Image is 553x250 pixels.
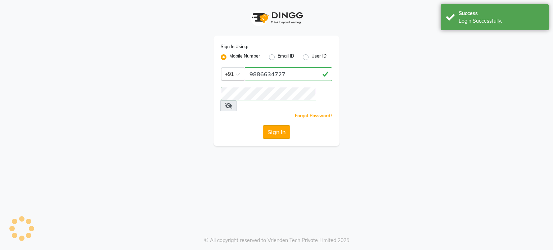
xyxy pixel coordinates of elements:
[245,67,332,81] input: Username
[459,17,543,25] div: Login Successfully.
[459,10,543,17] div: Success
[311,53,327,62] label: User ID
[295,113,332,118] a: Forgot Password?
[278,53,294,62] label: Email ID
[221,44,248,50] label: Sign In Using:
[221,87,316,100] input: Username
[248,7,305,28] img: logo1.svg
[229,53,260,62] label: Mobile Number
[263,125,290,139] button: Sign In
